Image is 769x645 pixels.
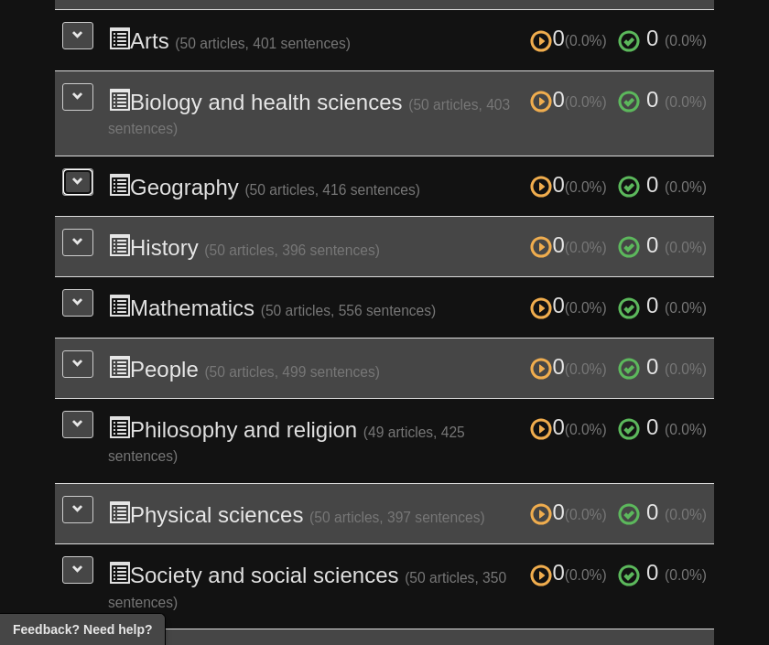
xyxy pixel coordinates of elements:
[530,500,612,524] span: 0
[565,507,607,522] small: (0.0%)
[565,33,607,48] small: (0.0%)
[108,425,465,464] small: (49 articles, 425 sentences)
[565,567,607,583] small: (0.0%)
[665,507,707,522] small: (0.0%)
[108,233,707,260] h3: History
[13,620,152,639] span: Open feedback widget
[646,560,658,585] span: 0
[665,240,707,255] small: (0.0%)
[565,300,607,316] small: (0.0%)
[530,354,612,379] span: 0
[175,36,351,51] small: (50 articles, 401 sentences)
[646,354,658,379] span: 0
[565,422,607,437] small: (0.0%)
[108,570,506,609] small: (50 articles, 350 sentences)
[665,422,707,437] small: (0.0%)
[108,500,707,527] h3: Physical sciences
[646,293,658,317] span: 0
[309,510,485,525] small: (50 articles, 397 sentences)
[108,415,707,467] h3: Philosophy and religion
[204,242,380,258] small: (50 articles, 396 sentences)
[565,94,607,110] small: (0.0%)
[530,172,612,197] span: 0
[646,414,658,439] span: 0
[665,567,707,583] small: (0.0%)
[530,414,612,439] span: 0
[646,87,658,112] span: 0
[665,361,707,377] small: (0.0%)
[646,232,658,257] span: 0
[665,94,707,110] small: (0.0%)
[108,294,707,320] h3: Mathematics
[204,364,380,380] small: (50 articles, 499 sentences)
[530,293,612,317] span: 0
[108,173,707,199] h3: Geography
[665,179,707,195] small: (0.0%)
[261,303,437,318] small: (50 articles, 556 sentences)
[646,500,658,524] span: 0
[665,300,707,316] small: (0.0%)
[244,182,420,198] small: (50 articles, 416 sentences)
[108,561,707,612] h3: Society and social sciences
[565,179,607,195] small: (0.0%)
[530,560,612,585] span: 0
[665,33,707,48] small: (0.0%)
[565,361,607,377] small: (0.0%)
[108,88,707,139] h3: Biology and health sciences
[108,355,707,382] h3: People
[530,232,612,257] span: 0
[565,240,607,255] small: (0.0%)
[530,87,612,112] span: 0
[108,27,707,53] h3: Arts
[646,172,658,197] span: 0
[530,26,612,50] span: 0
[646,26,658,50] span: 0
